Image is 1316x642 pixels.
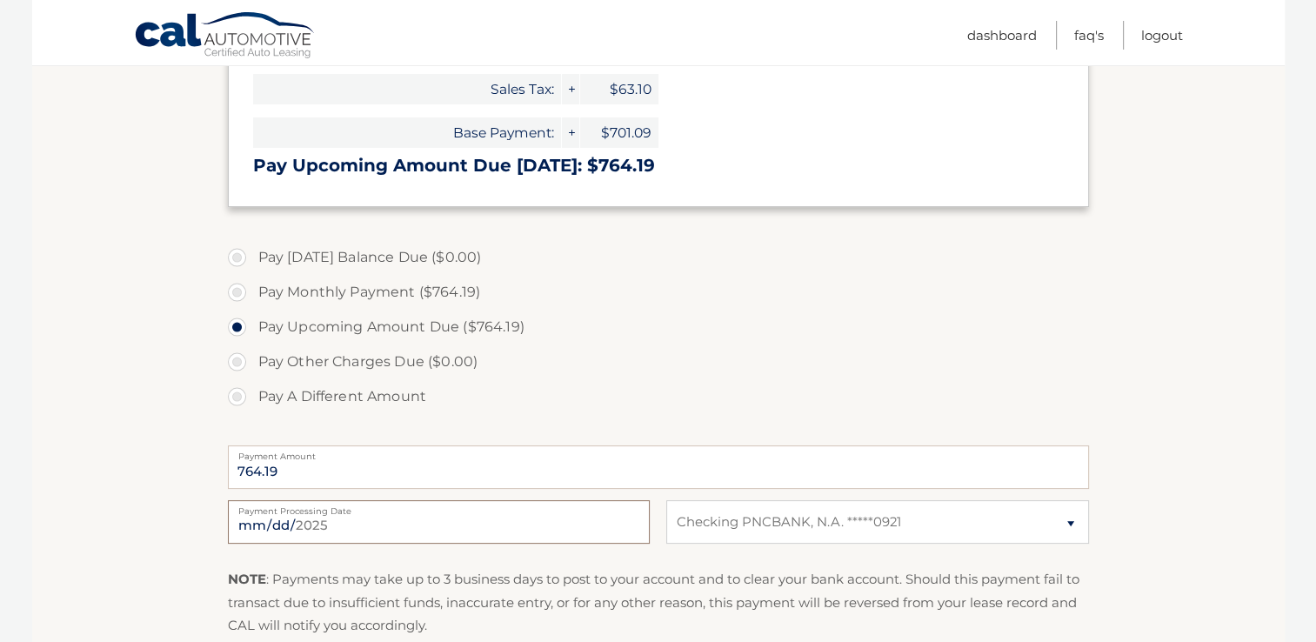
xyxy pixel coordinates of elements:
span: $701.09 [580,117,658,148]
label: Payment Processing Date [228,500,650,514]
label: Pay A Different Amount [228,379,1089,414]
label: Pay [DATE] Balance Due ($0.00) [228,240,1089,275]
span: Base Payment: [253,117,561,148]
a: Dashboard [967,21,1037,50]
a: Logout [1141,21,1183,50]
strong: NOTE [228,571,266,587]
a: Cal Automotive [134,11,317,62]
a: FAQ's [1074,21,1104,50]
label: Pay Upcoming Amount Due ($764.19) [228,310,1089,344]
span: $63.10 [580,74,658,104]
h3: Pay Upcoming Amount Due [DATE]: $764.19 [253,155,1064,177]
input: Payment Amount [228,445,1089,489]
label: Pay Other Charges Due ($0.00) [228,344,1089,379]
input: Payment Date [228,500,650,544]
span: + [562,74,579,104]
label: Pay Monthly Payment ($764.19) [228,275,1089,310]
label: Payment Amount [228,445,1089,459]
span: Sales Tax: [253,74,561,104]
span: + [562,117,579,148]
p: : Payments may take up to 3 business days to post to your account and to clear your bank account.... [228,568,1089,637]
